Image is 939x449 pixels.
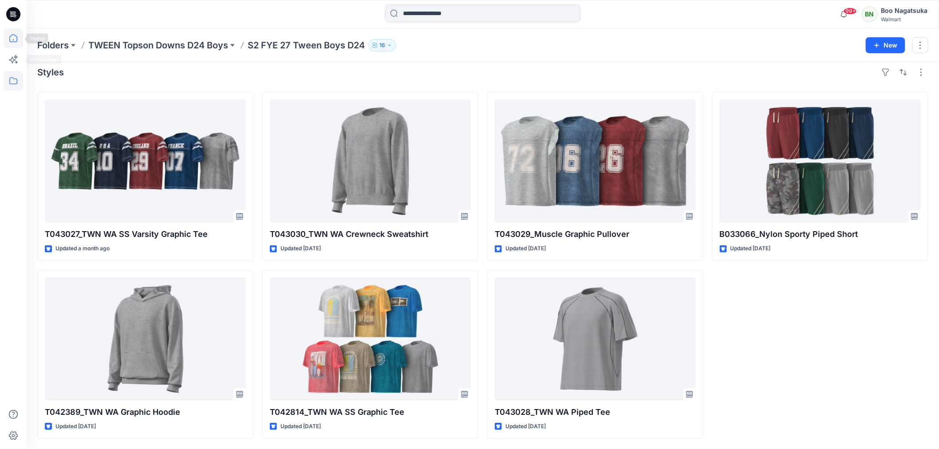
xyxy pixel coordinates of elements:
[270,406,471,418] p: T042814_TWN WA SS Graphic Tee
[379,40,385,50] p: 16
[495,406,696,418] p: T043028_TWN WA Piped Tee
[55,422,96,431] p: Updated [DATE]
[730,244,771,253] p: Updated [DATE]
[45,99,246,223] a: T043027_TWN WA SS Varsity Graphic Tee
[270,228,471,240] p: T043030_TWN WA Crewneck Sweatshirt
[45,406,246,418] p: T042389_TWN WA Graphic Hoodie
[368,39,396,51] button: 16
[720,99,921,223] a: B033066_Nylon Sporty Piped Short
[37,67,64,78] h4: Styles
[495,277,696,401] a: T043028_TWN WA Piped Tee
[270,99,471,223] a: T043030_TWN WA Crewneck Sweatshirt
[495,228,696,240] p: T043029_Muscle Graphic Pullover
[866,37,905,53] button: New
[881,5,928,16] div: Boo Nagatsuka
[55,244,110,253] p: Updated a month ago
[270,277,471,401] a: T042814_TWN WA SS Graphic Tee
[505,422,546,431] p: Updated [DATE]
[280,422,321,431] p: Updated [DATE]
[495,99,696,223] a: T043029_Muscle Graphic Pullover
[37,39,69,51] a: Folders
[881,16,928,23] div: Walmart
[45,228,246,240] p: T043027_TWN WA SS Varsity Graphic Tee
[280,244,321,253] p: Updated [DATE]
[45,277,246,401] a: T042389_TWN WA Graphic Hoodie
[844,8,857,15] span: 99+
[248,39,365,51] p: S2 FYE 27 Tween Boys D24
[505,244,546,253] p: Updated [DATE]
[862,6,878,22] div: BN
[88,39,228,51] a: TWEEN Topson Downs D24 Boys
[720,228,921,240] p: B033066_Nylon Sporty Piped Short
